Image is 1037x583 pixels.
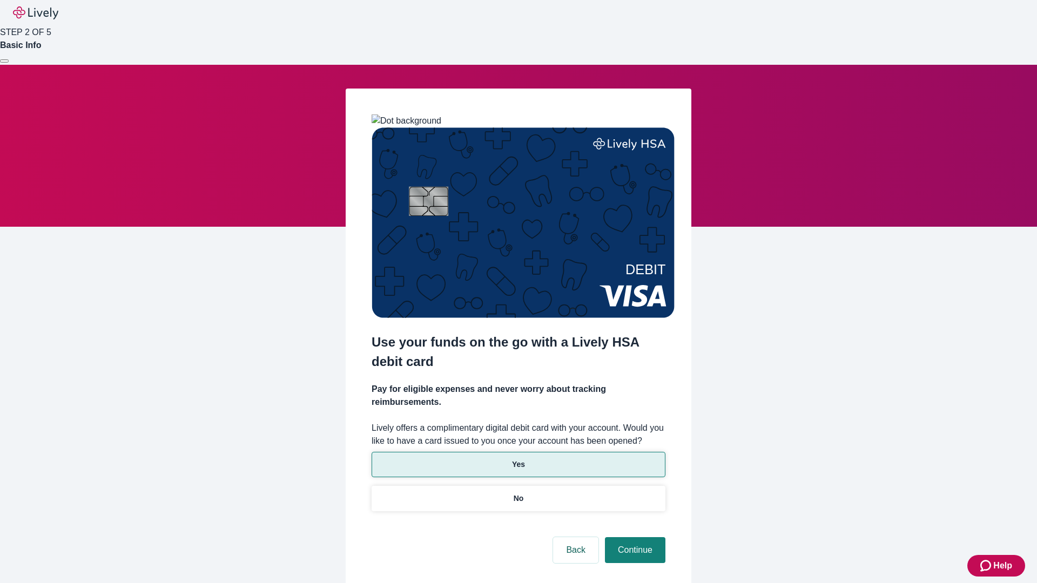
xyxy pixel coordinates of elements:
[13,6,58,19] img: Lively
[967,555,1025,577] button: Zendesk support iconHelp
[372,114,441,127] img: Dot background
[372,383,665,409] h4: Pay for eligible expenses and never worry about tracking reimbursements.
[372,333,665,371] h2: Use your funds on the go with a Lively HSA debit card
[372,127,675,318] img: Debit card
[512,459,525,470] p: Yes
[372,422,665,448] label: Lively offers a complimentary digital debit card with your account. Would you like to have a card...
[372,452,665,477] button: Yes
[980,559,993,572] svg: Zendesk support icon
[993,559,1012,572] span: Help
[553,537,598,563] button: Back
[514,493,524,504] p: No
[372,486,665,511] button: No
[605,537,665,563] button: Continue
